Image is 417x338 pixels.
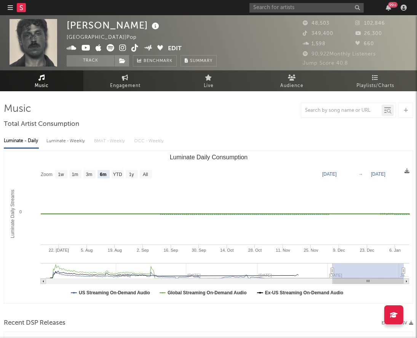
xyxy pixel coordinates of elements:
[360,248,374,252] text: 23. Dec
[72,172,78,177] text: 1m
[322,171,337,177] text: [DATE]
[265,290,344,295] text: Ex-US Streaming On-Demand Audio
[371,171,385,177] text: [DATE]
[46,135,86,148] div: Luminate - Weekly
[249,3,364,13] input: Search for artists
[164,248,178,252] text: 16. Sep
[303,41,326,46] span: 1,598
[167,70,250,91] a: Live
[220,248,233,252] text: 14. Oct
[355,41,374,46] span: 660
[303,61,348,66] span: Jump Score: 40.8
[250,70,334,91] a: Audience
[190,59,212,63] span: Summary
[86,172,93,177] text: 3m
[248,248,262,252] text: 28. Oct
[67,55,114,67] button: Track
[356,81,394,90] span: Playlists/Charts
[4,135,39,148] div: Luminate - Daily
[58,172,64,177] text: 1w
[334,70,417,91] a: Playlists/Charts
[110,81,141,90] span: Engagement
[382,321,413,325] button: Export CSV
[389,248,401,252] text: 6. Jan
[81,248,93,252] text: 5. Aug
[100,172,106,177] text: 6m
[129,172,134,177] text: 1y
[144,57,173,66] span: Benchmark
[10,190,15,238] text: Luminate Daily Streams
[67,33,145,42] div: [GEOGRAPHIC_DATA] | Pop
[49,248,69,252] text: 22. [DATE]
[280,81,304,90] span: Audience
[168,290,247,295] text: Global Streaming On-Demand Audio
[168,44,182,54] button: Edit
[79,290,150,295] text: US Streaming On-Demand Audio
[204,81,214,90] span: Live
[19,209,22,214] text: 0
[355,31,382,36] span: 26,300
[133,55,177,67] a: Benchmark
[181,55,217,67] button: Summary
[333,248,345,252] text: 9. Dec
[303,21,329,26] span: 48,503
[4,151,413,303] svg: Luminate Daily Consumption
[355,21,385,26] span: 102,846
[276,248,290,252] text: 11. Nov
[108,248,122,252] text: 19. Aug
[113,172,122,177] text: YTD
[301,108,382,114] input: Search by song name or URL
[83,70,167,91] a: Engagement
[4,319,66,328] span: Recent DSP Releases
[400,273,409,278] text: Ja…
[4,120,79,129] span: Total Artist Consumption
[358,171,363,177] text: →
[143,172,148,177] text: All
[388,2,398,8] div: 99 +
[67,19,161,32] div: [PERSON_NAME]
[304,248,318,252] text: 25. Nov
[303,31,333,36] span: 349,400
[35,81,49,90] span: Music
[303,52,376,57] span: 90,922 Monthly Listeners
[41,172,53,177] text: Zoom
[170,154,248,160] text: Luminate Daily Consumption
[386,5,391,11] button: 99+
[192,248,206,252] text: 30. Sep
[137,248,149,252] text: 2. Sep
